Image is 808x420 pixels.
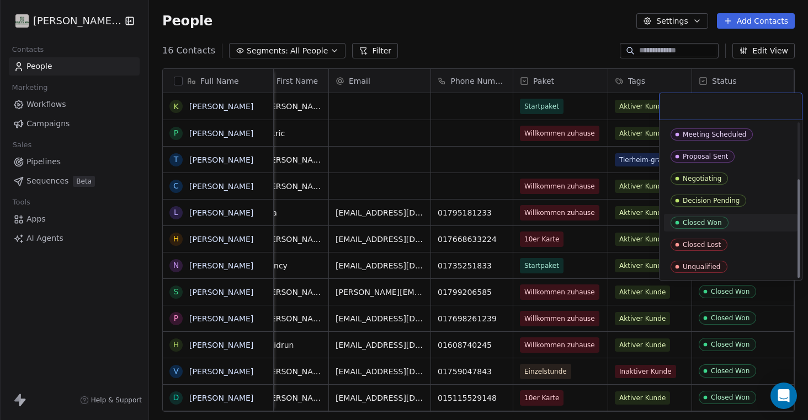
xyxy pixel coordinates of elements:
div: Meeting Scheduled [683,131,746,138]
div: Closed Lost [683,241,721,249]
div: Decision Pending [683,197,740,204]
div: Suggestions [664,37,798,276]
div: Closed Won [683,219,722,227]
div: Unqualified [683,263,721,271]
div: Proposal Sent [683,153,728,160]
div: Negotiating [683,175,721,182]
